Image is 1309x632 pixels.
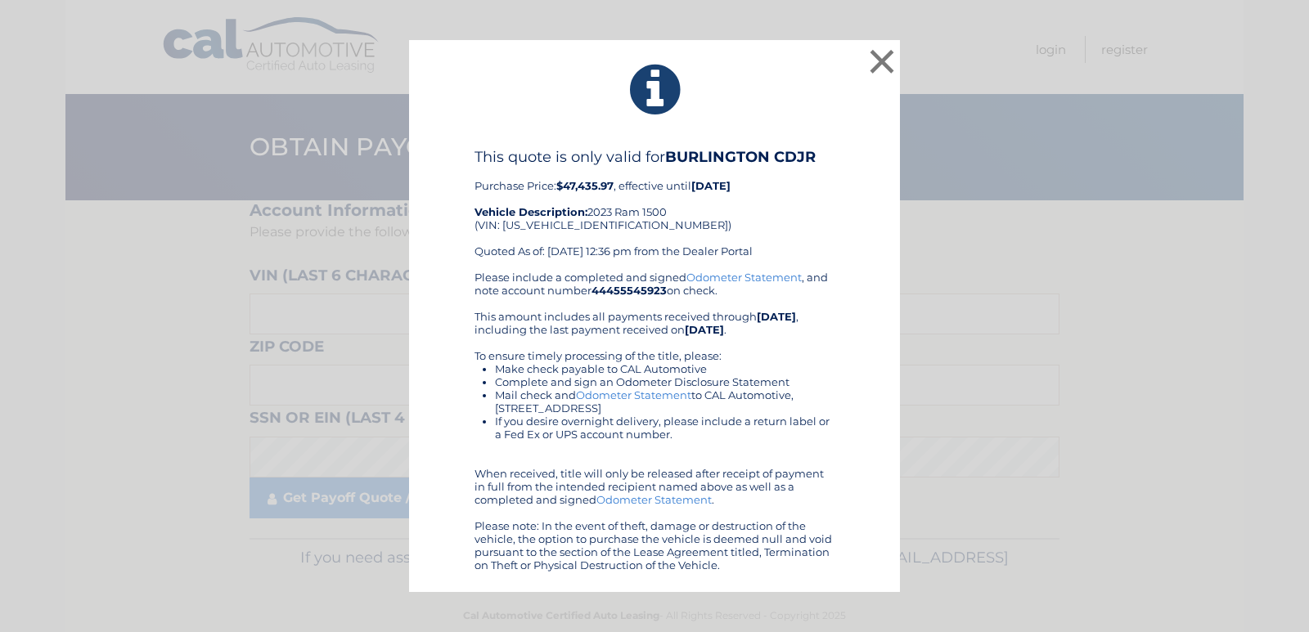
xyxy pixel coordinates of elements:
[495,362,834,375] li: Make check payable to CAL Automotive
[475,271,834,571] div: Please include a completed and signed , and note account number on check. This amount includes al...
[495,375,834,388] li: Complete and sign an Odometer Disclosure Statement
[475,148,834,166] h4: This quote is only valid for
[495,388,834,415] li: Mail check and to CAL Automotive, [STREET_ADDRESS]
[495,415,834,441] li: If you desire overnight delivery, please include a return label or a Fed Ex or UPS account number.
[685,323,724,336] b: [DATE]
[596,493,712,506] a: Odometer Statement
[475,148,834,271] div: Purchase Price: , effective until 2023 Ram 1500 (VIN: [US_VEHICLE_IDENTIFICATION_NUMBER]) Quoted ...
[475,205,587,218] strong: Vehicle Description:
[556,179,614,192] b: $47,435.97
[665,148,816,166] b: BURLINGTON CDJR
[576,388,691,401] a: Odometer Statement
[686,271,802,284] a: Odometer Statement
[592,284,667,297] b: 44455545923
[691,179,731,192] b: [DATE]
[866,45,898,78] button: ×
[757,310,796,323] b: [DATE]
